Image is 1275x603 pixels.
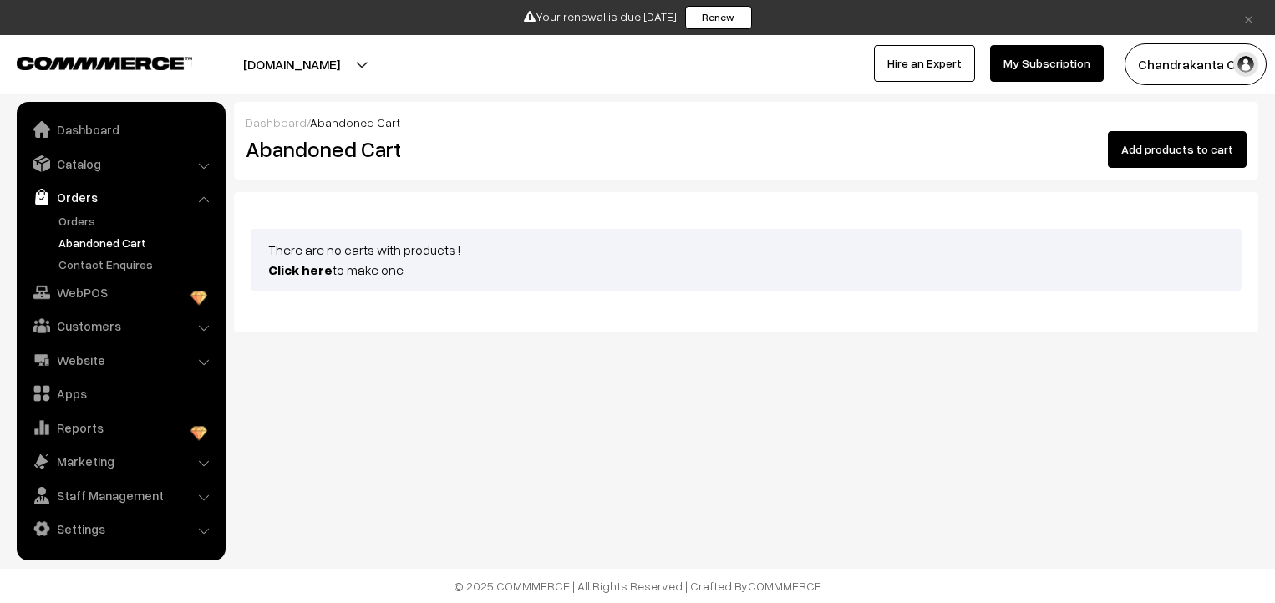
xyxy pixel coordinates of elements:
[251,229,1242,291] div: There are no carts with products ! to make one
[6,6,1269,29] div: Your renewal is due [DATE]
[990,45,1104,82] a: My Subscription
[310,115,400,129] span: Abandoned Cart
[21,149,220,179] a: Catalog
[246,115,307,129] a: Dashboard
[54,212,220,230] a: Orders
[21,378,220,408] a: Apps
[21,345,220,375] a: Website
[1237,8,1260,28] a: ×
[1108,131,1247,168] button: Add products to cart
[21,480,220,510] a: Staff Management
[21,413,220,443] a: Reports
[54,256,220,273] a: Contact Enquires
[21,277,220,307] a: WebPOS
[185,43,399,85] button: [DOMAIN_NAME]
[54,234,220,251] a: Abandoned Cart
[246,114,1247,131] div: /
[21,114,220,144] a: Dashboard
[874,45,975,82] a: Hire an Expert
[246,136,562,162] h2: Abandoned Cart
[17,57,192,69] img: COMMMERCE
[685,6,752,29] a: Renew
[748,579,821,593] a: COMMMERCE
[17,52,163,72] a: COMMMERCE
[21,182,220,212] a: Orders
[21,446,220,476] a: Marketing
[1233,52,1258,77] img: user
[268,261,333,278] b: Click here
[21,514,220,544] a: Settings
[21,311,220,341] a: Customers
[1125,43,1267,85] button: Chandrakanta C…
